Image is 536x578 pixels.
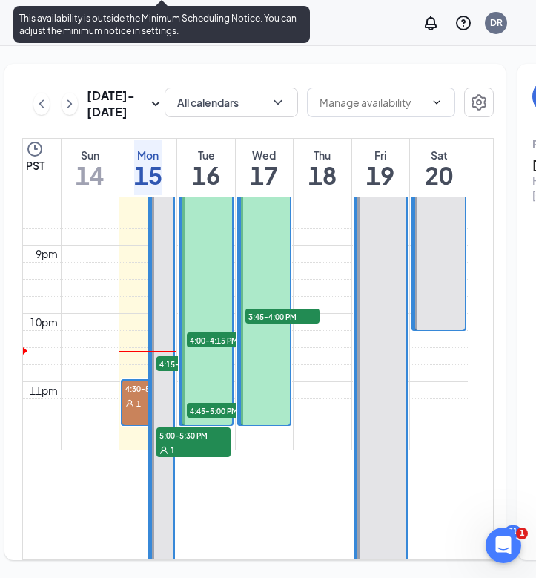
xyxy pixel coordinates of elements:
h1: 18 [308,162,337,188]
svg: Settings [470,93,488,111]
h1: 19 [366,162,394,188]
iframe: Intercom live chat [486,528,521,563]
svg: ChevronDown [271,95,285,110]
svg: ChevronRight [62,95,77,113]
div: This availability is outside the Minimum Scheduling Notice. You can adjust the minimum notice in ... [13,6,310,43]
span: PST [26,158,44,173]
svg: Notifications [422,14,440,32]
button: Settings [464,88,494,117]
input: Manage availability [320,94,425,111]
div: Tue [192,148,220,162]
svg: SmallChevronDown [147,95,165,113]
a: Settings [464,88,494,120]
a: September 15, 2025 [131,139,165,197]
h1: 20 [425,162,453,188]
button: All calendarsChevronDown [165,88,298,117]
span: 3:45-4:00 PM [245,309,320,324]
svg: Clock [26,140,44,158]
span: 4:30-5:00 PM [122,381,174,395]
svg: ChevronLeft [34,95,49,113]
span: 1 [171,445,175,456]
svg: ChevronDown [431,96,443,108]
h1: 17 [250,162,278,188]
span: 1 [516,528,528,539]
div: Sat [425,148,453,162]
div: 10pm [27,314,61,330]
h1: 14 [76,162,104,188]
a: September 18, 2025 [305,139,340,197]
h3: [DATE] - [DATE] [87,88,147,120]
span: 1 [136,398,141,409]
a: September 17, 2025 [247,139,281,197]
div: 31 [505,525,521,538]
span: 4:15-4:30 PM [156,356,231,371]
a: September 20, 2025 [422,139,456,197]
a: September 16, 2025 [189,139,223,197]
div: Mon [134,148,162,162]
svg: User [125,399,134,408]
svg: User [159,446,168,455]
div: Fri [366,148,394,162]
div: DR [490,16,503,29]
div: Wed [250,148,278,162]
span: 4:45-5:00 PM [187,403,261,418]
a: September 19, 2025 [363,139,397,197]
button: ChevronRight [62,93,78,115]
a: September 14, 2025 [73,139,107,197]
span: 4:00-4:15 PM [187,332,261,347]
div: Thu [308,148,337,162]
button: ChevronLeft [33,93,50,115]
h1: 16 [192,162,220,188]
div: 11pm [27,382,61,398]
svg: QuestionInfo [454,14,472,32]
span: 5:00-5:30 PM [156,427,231,442]
div: Sun [76,148,104,162]
div: 9pm [33,246,61,262]
h1: 15 [134,162,162,188]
